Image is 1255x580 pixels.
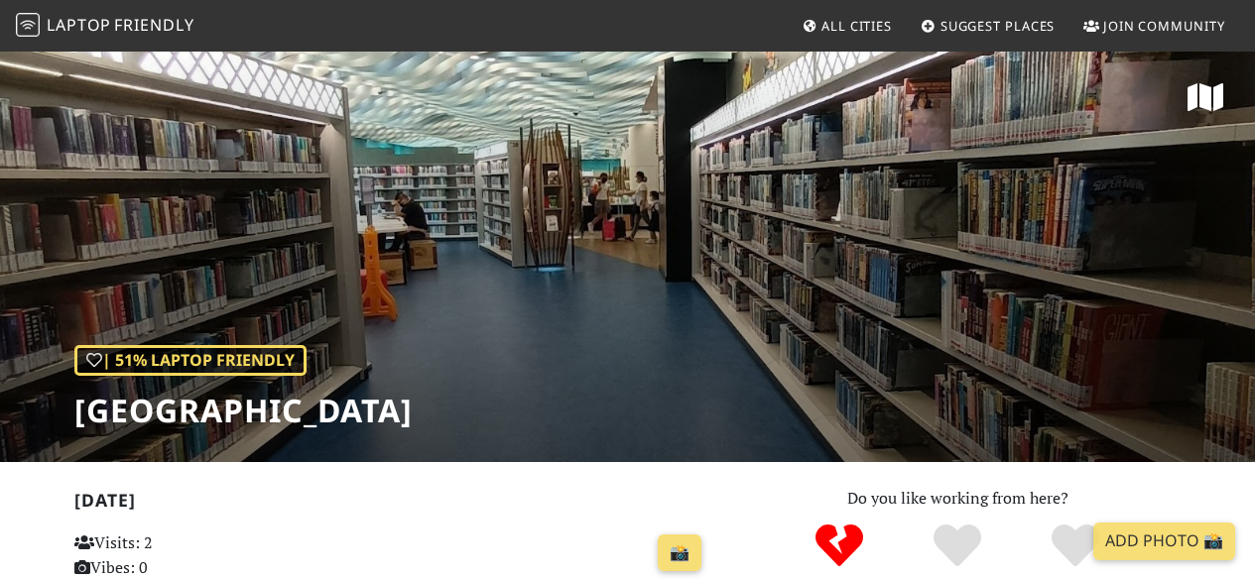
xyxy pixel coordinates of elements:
a: Add Photo 📸 [1093,522,1235,560]
div: Definitely! [1016,522,1134,571]
h1: [GEOGRAPHIC_DATA] [74,392,413,429]
span: All Cities [821,17,892,35]
div: | 51% Laptop Friendly [74,345,307,377]
span: Suggest Places [941,17,1056,35]
a: Suggest Places [913,8,1064,44]
div: Yes [899,522,1017,571]
a: LaptopFriendly LaptopFriendly [16,9,194,44]
p: Do you like working from here? [734,486,1182,512]
span: Join Community [1103,17,1225,35]
span: Friendly [114,14,193,36]
a: All Cities [794,8,900,44]
span: Laptop [47,14,111,36]
div: No [781,522,899,571]
a: Join Community [1075,8,1233,44]
h2: [DATE] [74,490,710,519]
img: LaptopFriendly [16,13,40,37]
a: 📸 [658,534,701,572]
